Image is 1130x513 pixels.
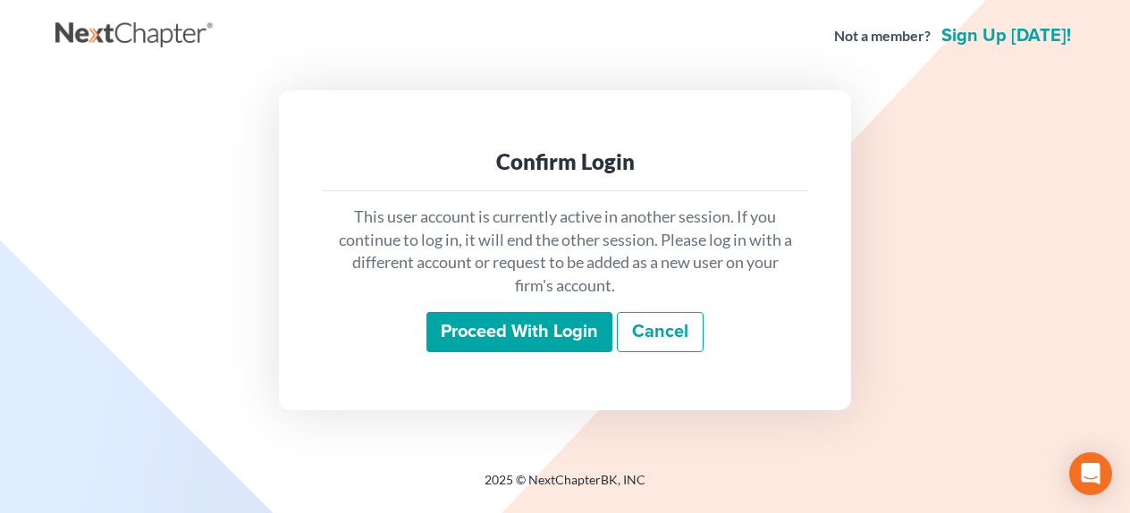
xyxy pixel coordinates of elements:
[426,312,612,353] input: Proceed with login
[1069,452,1112,495] div: Open Intercom Messenger
[336,147,794,176] div: Confirm Login
[938,27,1075,45] a: Sign up [DATE]!
[336,206,794,298] p: This user account is currently active in another session. If you continue to log in, it will end ...
[834,26,931,46] strong: Not a member?
[55,471,1075,503] div: 2025 © NextChapterBK, INC
[617,312,704,353] a: Cancel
